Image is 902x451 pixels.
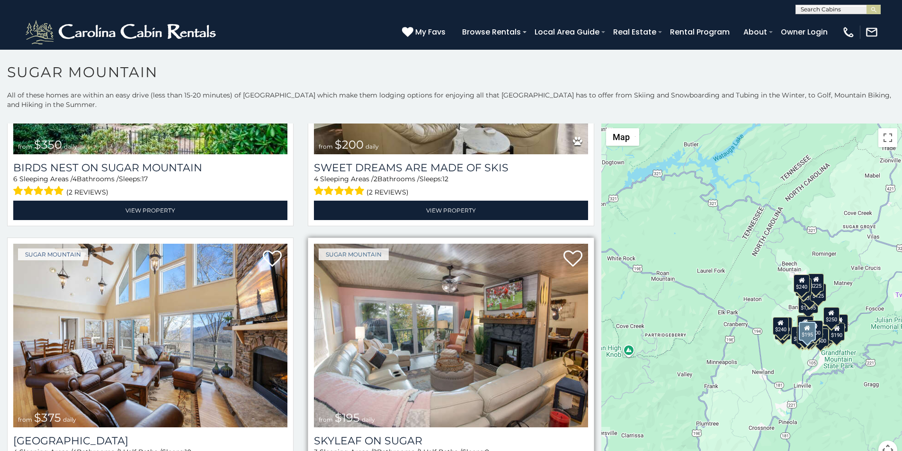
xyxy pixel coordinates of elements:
a: View Property [314,201,588,220]
div: $375 [792,327,808,345]
div: $300 [797,316,813,334]
div: $225 [808,274,824,292]
img: White-1-2.png [24,18,220,46]
div: $240 [773,317,789,335]
a: Sugar Mountain [319,248,389,260]
span: (2 reviews) [66,186,108,198]
span: daily [63,416,76,423]
div: $375 [797,326,813,344]
a: Owner Login [776,24,832,40]
span: $350 [34,138,62,151]
span: (2 reviews) [366,186,409,198]
div: $195 [799,322,816,341]
img: mail-regular-white.png [865,26,878,39]
div: $125 [810,283,826,301]
span: 17 [142,175,148,183]
img: Skyleaf on Sugar [314,244,588,427]
div: $195 [817,326,833,344]
a: [GEOGRAPHIC_DATA] [13,434,287,447]
span: from [18,416,32,423]
a: Sweet Dreams Are Made Of Skis [314,161,588,174]
span: from [319,143,333,150]
span: $200 [335,138,364,151]
span: 4 [314,175,318,183]
button: Toggle fullscreen view [878,128,897,147]
div: $190 [829,323,845,341]
span: Map [613,132,630,142]
span: from [18,143,32,150]
div: $190 [797,315,813,333]
a: Add to favorites [263,249,282,269]
a: Real Estate [608,24,661,40]
div: $155 [832,314,848,332]
a: Local Area Guide [530,24,604,40]
span: My Favs [415,26,446,38]
span: daily [362,416,375,423]
span: $195 [335,411,360,424]
a: Add to favorites [563,249,582,269]
h3: Little Sugar Haven [13,434,287,447]
a: Rental Program [665,24,734,40]
a: Skyleaf on Sugar [314,434,588,447]
a: View Property [13,201,287,220]
span: 6 [13,175,18,183]
span: 2 [374,175,377,183]
span: 12 [442,175,448,183]
div: $200 [807,320,823,338]
a: My Favs [402,26,448,38]
img: phone-regular-white.png [842,26,855,39]
a: Browse Rentals [457,24,526,40]
div: $1,095 [798,295,818,313]
a: Skyleaf on Sugar from $195 daily [314,244,588,427]
a: Sugar Mountain [18,248,88,260]
div: Sleeping Areas / Bathrooms / Sleeps: [13,174,287,198]
div: $250 [823,307,839,325]
span: daily [64,143,77,150]
a: Birds Nest On Sugar Mountain [13,161,287,174]
img: Little Sugar Haven [13,244,287,427]
span: 4 [72,175,77,183]
span: daily [366,143,379,150]
div: Sleeping Areas / Bathrooms / Sleeps: [314,174,588,198]
button: Change map style [606,128,639,146]
span: $375 [34,411,61,424]
span: from [319,416,333,423]
a: Little Sugar Haven from $375 daily [13,244,287,427]
a: About [739,24,772,40]
div: $240 [794,274,810,292]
